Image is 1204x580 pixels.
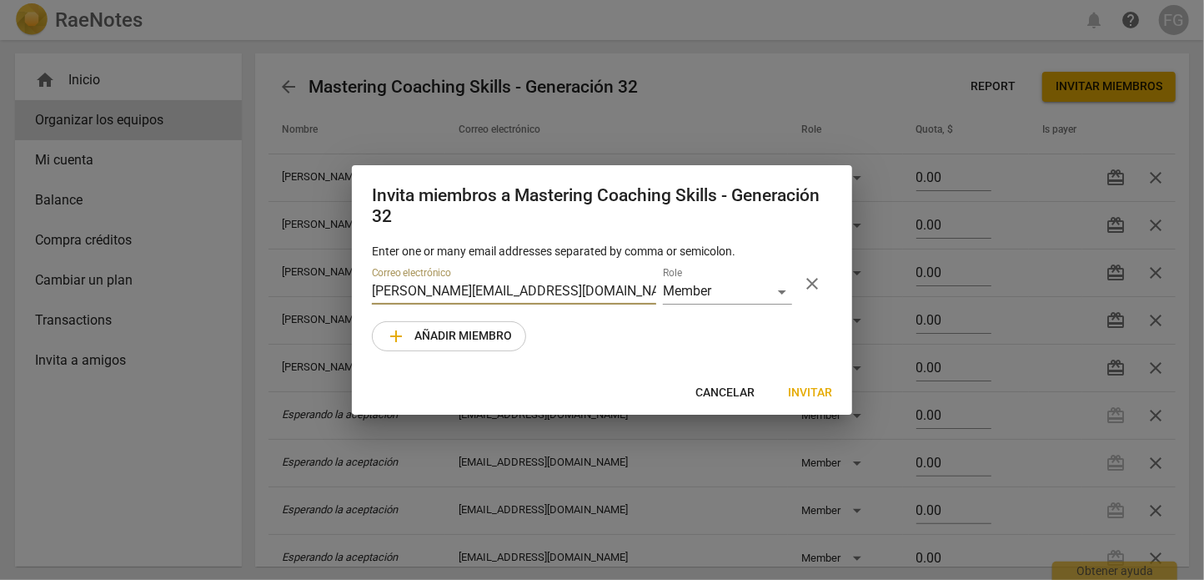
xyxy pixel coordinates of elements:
span: Cancelar [695,385,755,401]
span: close [802,274,822,294]
button: Añadir [372,321,526,351]
button: Invitar [775,378,845,408]
h2: Invita miembros a Mastering Coaching Skills - Generación 32 [372,185,832,226]
label: Role [663,268,682,278]
button: Cancelar [682,378,768,408]
span: add [386,326,406,346]
div: Member [663,280,792,305]
label: Correo electrónico [372,268,451,278]
span: Añadir miembro [386,326,512,346]
p: Enter one or many email addresses separated by comma or semicolon. [372,243,832,260]
span: Invitar [788,385,832,401]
